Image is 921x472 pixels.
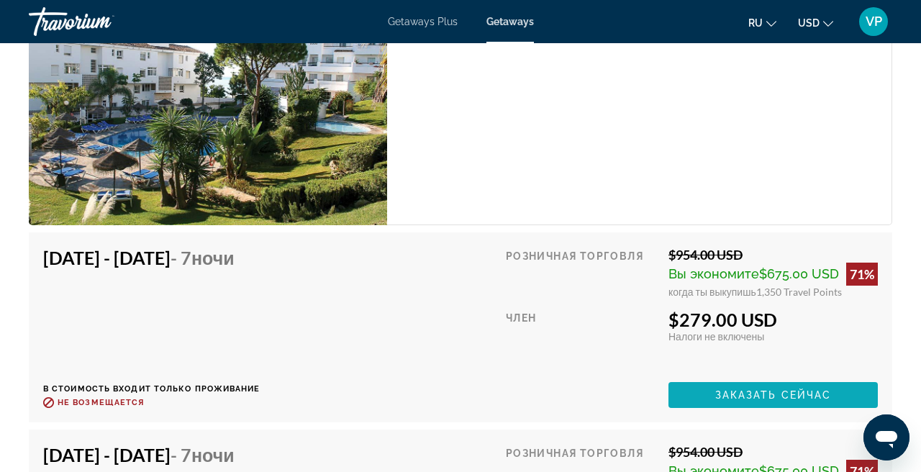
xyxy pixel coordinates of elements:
button: User Menu [855,6,892,37]
h4: [DATE] - [DATE] [43,247,250,268]
span: Заказать сейчас [715,389,832,401]
span: $675.00 USD [759,266,839,281]
span: Налоги не включены [668,330,764,342]
button: Заказать сейчас [668,382,878,408]
span: ночи [191,247,235,268]
iframe: Кнопка для запуску вікна повідомлень [863,414,909,460]
a: Getaways [486,16,534,27]
span: - 7 [171,247,235,268]
div: $279.00 USD [668,309,878,330]
div: Розничная торговля [506,247,658,298]
span: ru [748,17,763,29]
h4: [DATE] - [DATE] [43,444,250,466]
span: USD [798,17,820,29]
span: Вы экономите [668,266,759,281]
p: В стоимость входит только проживание [43,384,260,394]
div: $954.00 USD [668,444,878,460]
a: Travorium [29,3,173,40]
span: VP [866,14,882,29]
span: когда ты выкупишь [668,286,756,298]
a: Getaways Plus [388,16,458,27]
button: Change language [748,12,776,33]
span: Не возмещается [58,398,144,407]
div: Член [506,309,658,371]
button: Change currency [798,12,833,33]
span: ночи [191,444,235,466]
div: $954.00 USD [668,247,878,263]
span: - 7 [171,444,235,466]
span: 1,350 Travel Points [756,286,842,298]
div: 71% [846,263,878,286]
